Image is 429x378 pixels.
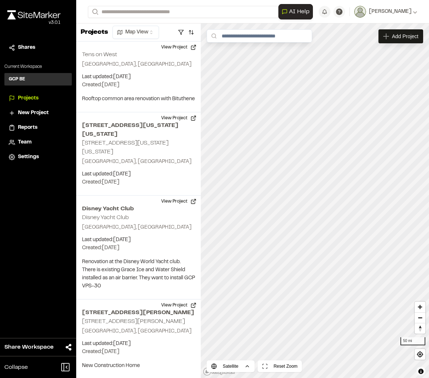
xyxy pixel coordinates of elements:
p: Renovation at the Disney World Yacht club. There is existing Grace Ice and Water Shield installed... [82,258,195,290]
p: Created: [DATE] [82,178,195,186]
span: Shares [18,44,35,52]
a: Reports [9,124,67,132]
div: Open AI Assistant [278,4,316,19]
p: Rooftop common area renovation with Bituthene [82,95,195,103]
p: [GEOGRAPHIC_DATA], [GEOGRAPHIC_DATA] [82,327,195,335]
span: Collapse [4,363,28,372]
p: Created: [DATE] [82,244,195,252]
button: Satellite [207,360,255,372]
h2: Disney Yacht Club [82,204,195,213]
p: Last updated: [DATE] [82,170,195,178]
h2: [STREET_ADDRESS][US_STATE][US_STATE] [82,141,169,155]
button: Reset Zoom [258,360,302,372]
p: [GEOGRAPHIC_DATA], [GEOGRAPHIC_DATA] [82,158,195,166]
span: Settings [18,153,39,161]
h2: [STREET_ADDRESS][US_STATE][US_STATE] [82,121,195,139]
button: Zoom in [415,302,425,312]
span: AI Help [289,7,310,16]
p: Projects [81,28,108,37]
p: Created: [DATE] [82,348,195,356]
button: Search [88,6,101,18]
p: Last updated: [DATE] [82,73,195,81]
a: Settings [9,153,67,161]
a: Team [9,138,67,146]
button: Find my location [415,349,425,360]
p: [GEOGRAPHIC_DATA], [GEOGRAPHIC_DATA] [82,61,195,69]
button: View Project [157,299,201,311]
h2: Tens on West [82,52,117,57]
a: Shares [9,44,67,52]
button: View Project [157,112,201,124]
a: Projects [9,94,67,102]
div: Oh geez...please don't... [7,19,60,26]
span: New Project [18,109,49,117]
p: Last updated: [DATE] [82,340,195,348]
span: Projects [18,94,38,102]
button: Open AI Assistant [278,4,313,19]
button: View Project [157,196,201,207]
img: User [354,6,366,18]
p: New Construction Home [82,362,195,370]
div: 50 mi [400,337,425,345]
p: Current Workspace [4,63,72,70]
h2: Disney Yacht Club [82,215,129,220]
img: rebrand.png [7,10,60,19]
a: Mapbox logo [203,367,235,376]
button: View Project [157,41,201,53]
button: Toggle attribution [417,367,425,376]
h2: [STREET_ADDRESS][PERSON_NAME] [82,308,195,317]
p: Created: [DATE] [82,81,195,89]
p: Last updated: [DATE] [82,236,195,244]
span: [PERSON_NAME] [369,8,411,16]
button: [PERSON_NAME] [354,6,417,18]
span: Share Workspace [4,343,53,352]
span: Team [18,138,32,146]
span: Add Project [392,33,418,40]
canvas: Map [201,23,429,378]
span: Reports [18,124,37,132]
button: Zoom out [415,312,425,323]
button: Reset bearing to north [415,323,425,334]
h2: [STREET_ADDRESS][PERSON_NAME] [82,319,185,324]
p: [GEOGRAPHIC_DATA], [GEOGRAPHIC_DATA] [82,223,195,232]
h3: GCP BE [9,76,25,83]
a: New Project [9,109,67,117]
